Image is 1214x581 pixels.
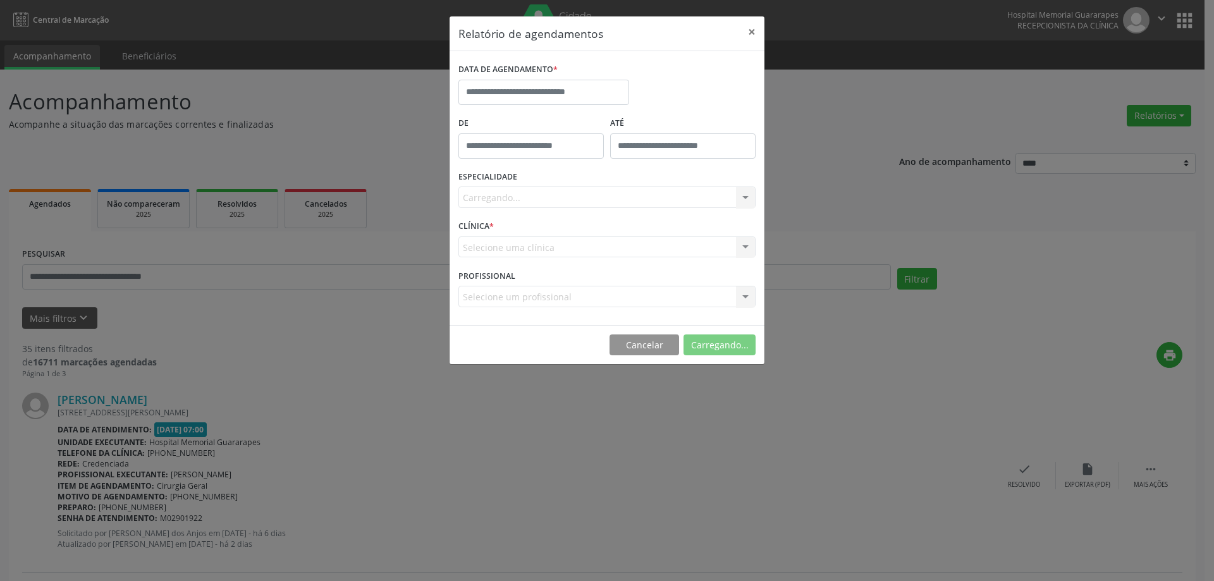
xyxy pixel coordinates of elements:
[458,114,604,133] label: De
[739,16,764,47] button: Close
[458,60,558,80] label: DATA DE AGENDAMENTO
[684,334,756,356] button: Carregando...
[458,217,494,236] label: CLÍNICA
[610,114,756,133] label: ATÉ
[458,266,515,286] label: PROFISSIONAL
[610,334,679,356] button: Cancelar
[458,168,517,187] label: ESPECIALIDADE
[458,25,603,42] h5: Relatório de agendamentos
